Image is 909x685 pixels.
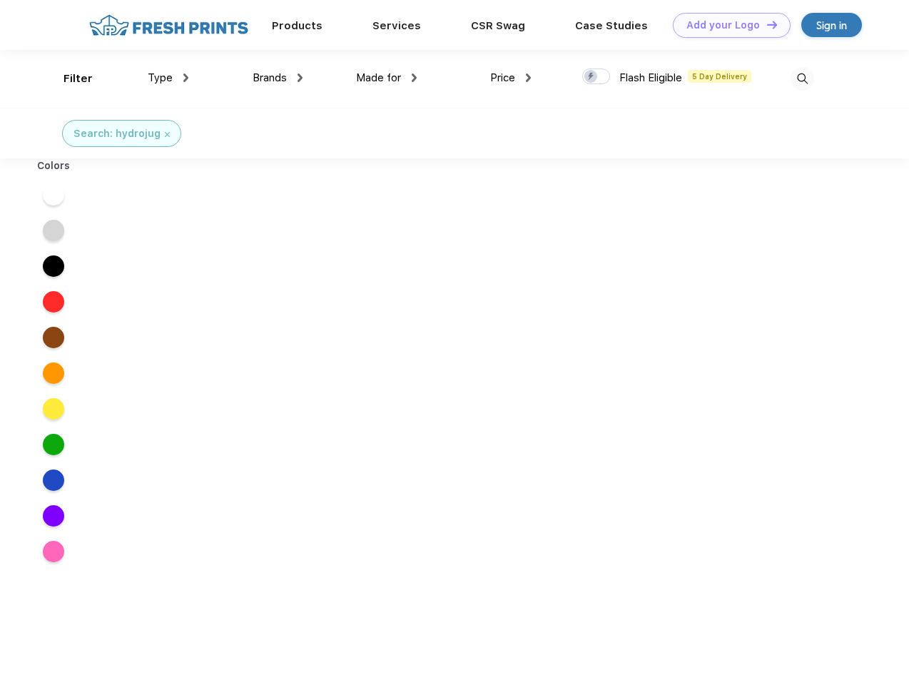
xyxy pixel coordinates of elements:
[148,71,173,84] span: Type
[26,158,81,173] div: Colors
[767,21,777,29] img: DT
[412,73,417,82] img: dropdown.png
[526,73,531,82] img: dropdown.png
[183,73,188,82] img: dropdown.png
[791,67,814,91] img: desktop_search.svg
[619,71,682,84] span: Flash Eligible
[356,71,401,84] span: Made for
[298,73,303,82] img: dropdown.png
[816,17,847,34] div: Sign in
[85,13,253,38] img: fo%20logo%202.webp
[272,19,323,32] a: Products
[490,71,515,84] span: Price
[253,71,287,84] span: Brands
[688,70,751,83] span: 5 Day Delivery
[73,126,161,141] div: Search: hydrojug
[165,132,170,137] img: filter_cancel.svg
[801,13,862,37] a: Sign in
[686,19,760,31] div: Add your Logo
[64,71,93,87] div: Filter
